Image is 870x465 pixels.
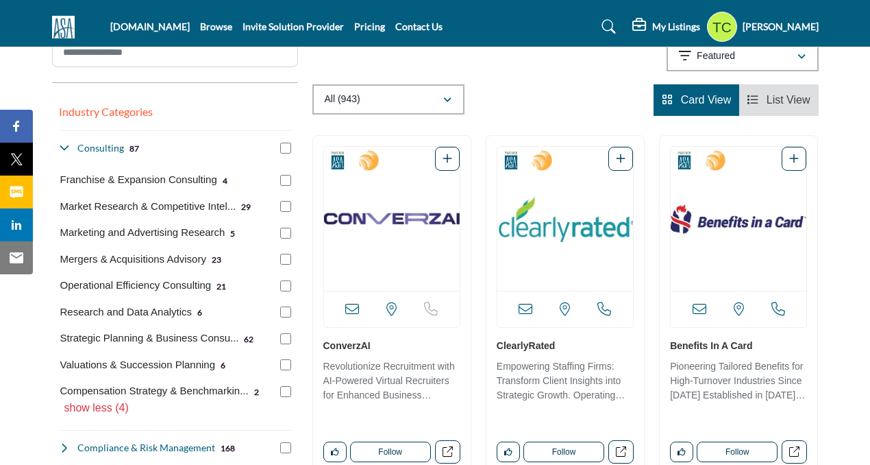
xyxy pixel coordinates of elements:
a: Revolutionize Recruitment with AI-Powered Virtual Recruiters for Enhanced Business Success. The c... [323,356,460,405]
input: Select Franchise & Expansion Consulting checkbox [280,175,291,186]
h4: Compliance & Risk Management: Services to ensure staffing companies meet regulatory requirements ... [77,441,215,455]
div: 4 Results For Franchise & Expansion Consulting [223,174,227,187]
b: 6 [221,361,225,370]
input: Select Mergers & Acquisitions Advisory checkbox [280,254,291,265]
div: 29 Results For Market Research & Competitive Intelligence [241,200,251,213]
button: Like listing [497,442,520,462]
a: Add To List [789,153,799,165]
p: Empowering Staffing Firms: Transform Client Insights into Strategic Growth. Operating within the ... [497,359,634,405]
button: Like listing [670,442,693,462]
button: Show hide supplier dropdown [707,12,737,42]
p: Revolutionize Recruitment with AI-Powered Virtual Recruiters for Enhanced Business Success. The c... [323,359,460,405]
div: 87 Results For Consulting [129,142,139,154]
img: ConverzAI [324,147,460,291]
button: All (943) [312,84,464,115]
b: 29 [241,202,251,212]
b: 2 [254,387,259,397]
input: Select Compliance & Risk Management checkbox [280,442,291,453]
li: Card View [654,84,739,116]
span: Card View [681,94,732,106]
input: Search Category [52,38,298,67]
input: Select Marketing and Advertising Research checkbox [280,228,291,239]
b: 4 [223,176,227,186]
a: Open clearlyrated in new tab [608,440,634,464]
p: Compensation Strategy & Benchmarking: Salary benchmarking and compensation structure development ... [60,383,249,399]
a: View Card [662,94,731,106]
div: 5 Results For Marketing and Advertising Research [230,227,235,239]
a: Add To List [443,153,452,165]
a: ClearlyRated [497,340,556,351]
a: Open Listing in new tab [324,147,460,291]
h5: My Listings [652,21,700,33]
p: Mergers & Acquisitions Advisory: Expert guidance for buying, selling, or merging staffing companies. [60,252,206,267]
button: Follow [523,442,604,462]
img: Corporate Partners Badge Icon [327,150,348,171]
img: 2025 Staffing World Exhibitors Badge Icon [358,150,379,171]
input: Select Research and Data Analytics checkbox [280,307,291,318]
div: 6 Results For Research and Data Analytics [197,306,202,318]
p: Market Research & Competitive Intelligence: Analysis of market trends and competitor activities. [60,199,236,215]
a: Open converzai in new tab [435,440,460,464]
input: Select Market Research & Competitive Intelligence checkbox [280,201,291,212]
b: 23 [212,255,221,265]
li: List View [739,84,818,116]
img: Benefits in a Card [671,147,806,291]
h4: Consulting: Strategic advisory services to help staffing firms optimize operations and grow their... [77,141,124,155]
p: Pioneering Tailored Benefits for High-Turnover Industries Since [DATE] Established in [DATE], thi... [670,359,807,405]
input: Select Strategic Planning & Business Consulting checkbox [280,333,291,344]
a: ConverzAI [323,340,371,351]
a: Contact Us [395,21,443,32]
div: 21 Results For Operational Efficiency Consulting [216,280,226,292]
img: Corporate Partners Badge Icon [501,150,521,171]
span: List View [767,94,810,106]
b: 6 [197,308,202,318]
p: Featured [697,49,735,63]
p: Valuations & Succession Planning: Business valuation and ownership transition planning. [60,357,216,373]
a: View List [747,94,810,106]
div: 168 Results For Compliance & Risk Management [221,442,235,454]
p: Strategic Planning & Business Consulting: Long-term planning and business strategy development se... [60,331,239,346]
button: Industry Categories [59,104,153,120]
input: Select Compensation Strategy & Benchmarking checkbox [280,386,291,397]
p: All (943) [325,93,360,106]
img: Corporate Partners Badge Icon [674,150,695,171]
p: Operational Efficiency Consulting: Process improvement and operational optimization. [60,278,212,294]
h5: [PERSON_NAME] [743,20,819,34]
input: Select Valuations & Succession Planning checkbox [280,359,291,370]
a: Browse [200,21,232,32]
h3: ClearlyRated [497,338,634,353]
h3: ConverzAI [323,338,460,353]
b: 62 [244,335,253,344]
p: Franchise & Expansion Consulting: Support for franchising opportunities and business expansion st... [60,172,217,188]
button: Follow [350,442,431,462]
button: Featured [667,41,819,71]
a: Pioneering Tailored Benefits for High-Turnover Industries Since [DATE] Established in [DATE], thi... [670,356,807,405]
a: [DOMAIN_NAME] [110,21,190,32]
div: 23 Results For Mergers & Acquisitions Advisory [212,253,221,265]
p: show less (4) [64,400,291,416]
div: 2 Results For Compensation Strategy & Benchmarking [254,385,259,398]
h3: Benefits in a Card [670,338,807,353]
div: 6 Results For Valuations & Succession Planning [221,359,225,371]
p: Marketing and Advertising Research: Market analysis and advertising effectiveness studies. [60,225,225,241]
div: My Listings [632,19,700,35]
a: Empowering Staffing Firms: Transform Client Insights into Strategic Growth. Operating within the ... [497,356,634,405]
a: Open Listing in new tab [497,147,633,291]
img: 2025 Staffing World Exhibitors Badge Icon [532,150,552,171]
a: Add To List [616,153,625,165]
b: 21 [216,282,226,291]
img: 2025 Staffing World Exhibitors Badge Icon [705,150,725,171]
div: 62 Results For Strategic Planning & Business Consulting [244,333,253,345]
button: Like listing [323,442,347,462]
a: Open Listing in new tab [671,147,806,291]
b: 168 [221,444,235,453]
button: Follow [697,442,778,462]
b: 87 [129,144,139,154]
a: Invite Solution Provider [243,21,344,32]
input: Select Operational Efficiency Consulting checkbox [280,281,291,291]
img: Site Logo [52,16,82,38]
a: Benefits in a Card [670,340,752,351]
b: 5 [230,229,235,239]
a: Open benefits-in-a-card in new tab [782,440,807,464]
